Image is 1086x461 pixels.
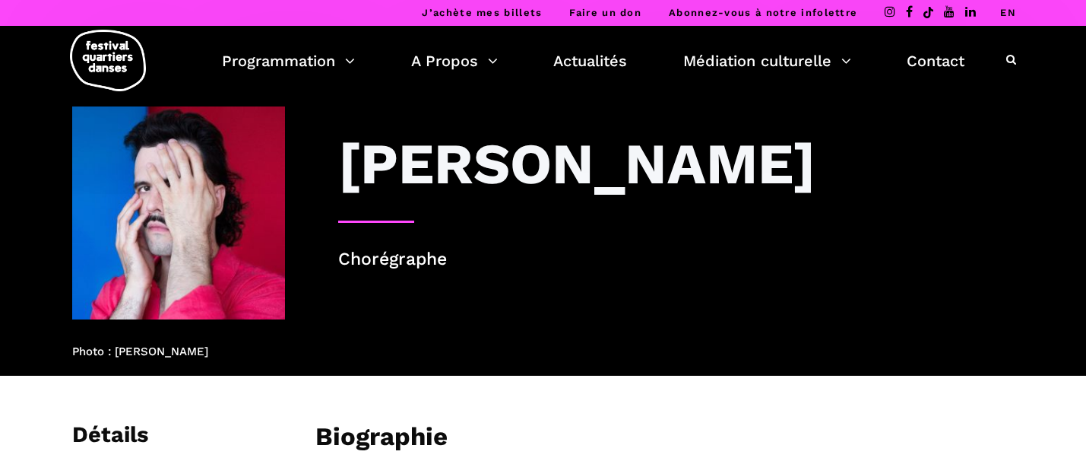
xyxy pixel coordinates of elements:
[338,129,815,198] h3: [PERSON_NAME]
[315,421,448,459] h3: Biographie
[683,48,851,74] a: Médiation culturelle
[1000,7,1016,18] a: EN
[422,7,542,18] a: J’achète mes billets
[669,7,857,18] a: Abonnez-vous à notre infolettre
[70,30,146,91] img: logo-fqd-med
[553,48,627,74] a: Actualités
[569,7,641,18] a: Faire un don
[338,246,1015,274] p: Chorégraphe
[72,421,148,459] h3: Détails
[222,48,355,74] a: Programmation
[907,48,964,74] a: Contact
[72,107,285,320] img: Portrait à jour 2025 Charles-Alexis Desgagnés, crédit Cristina Planas
[411,48,498,74] a: A Propos
[72,342,285,361] p: Photo : [PERSON_NAME]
